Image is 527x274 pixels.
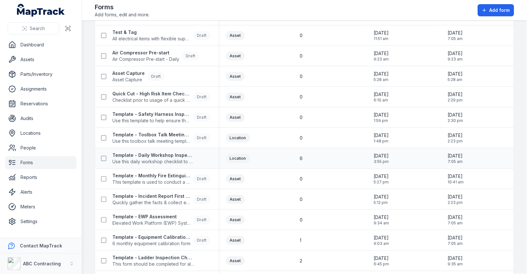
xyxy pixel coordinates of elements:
[374,139,389,144] span: 1:48 pm
[193,174,211,183] div: Draft
[374,71,389,77] span: [DATE]
[448,153,463,164] time: 22/08/2025, 7:05:35 am
[448,77,463,82] span: 5:28 am
[112,158,194,165] span: Use this daily workshop checklist to maintain safety standard in the work zones at site.
[112,214,191,220] strong: Template - EWP Assessment
[226,72,245,81] div: Asset
[112,111,191,117] strong: Template - Safety Harness Inspection
[5,215,77,228] a: Settings
[448,112,463,123] time: 30/05/2025, 2:30:33 pm
[5,83,77,95] a: Assignments
[374,50,389,57] span: [DATE]
[112,214,211,226] a: Template - EWP AssessmentElevated Work Platform (EWP) System AssessmentDraft
[193,236,211,245] div: Draft
[226,256,245,265] div: Asset
[5,97,77,110] a: Reservations
[5,156,77,169] a: Forms
[448,235,463,241] span: [DATE]
[112,173,191,179] strong: Template - Monthly Fire Extinguisher Inspection
[5,141,77,154] a: People
[448,132,463,144] time: 30/05/2025, 2:23:25 pm
[448,173,464,180] span: [DATE]
[300,73,303,80] span: 0
[374,91,389,103] time: 16/06/2025, 6:10:37 am
[112,29,191,36] strong: Test & Tag
[478,4,514,16] button: Add form
[112,138,191,144] span: Use this toolbox talk meeting template to record details from safety meetings and toolbox talks.
[300,196,303,203] span: 0
[5,186,77,198] a: Alerts
[112,193,211,206] a: Template - Incident Report First ResponseQuickly gather the facts & collect evidence about an inc...
[226,31,245,40] div: Asset
[112,111,211,124] a: Template - Safety Harness InspectionUse this template to help ensure that your harness is in good...
[374,30,389,36] span: [DATE]
[448,71,463,77] span: [DATE]
[112,132,191,138] strong: Template - Toolbox Talk Meeting Record
[448,194,463,200] span: [DATE]
[112,29,211,42] a: Test & TagAll electrical items with flexible supply cord and plug top to 240v or 415v volt power ...
[112,132,211,144] a: Template - Toolbox Talk Meeting RecordUse this toolbox talk meeting template to record details fr...
[374,194,389,205] time: 26/05/2025, 5:12:34 pm
[193,133,211,142] div: Draft
[374,159,389,164] span: 3:55 pm
[448,118,463,123] span: 2:30 pm
[374,50,389,62] time: 25/07/2025, 9:23:32 am
[182,52,199,60] div: Draft
[193,195,211,204] div: Draft
[374,77,389,82] span: 5:28 am
[448,91,463,103] time: 18/06/2025, 2:29:44 pm
[5,53,77,66] a: Assets
[374,153,389,164] time: 29/05/2025, 3:55:03 pm
[448,139,463,144] span: 2:23 pm
[448,71,463,82] time: 01/07/2025, 5:28:16 am
[374,173,389,185] time: 26/05/2025, 5:27:29 pm
[17,4,65,17] a: MapTrack
[374,241,389,246] span: 9:03 am
[374,214,389,221] span: [DATE]
[112,152,194,158] strong: Template - Daily Workshop Inspection
[112,199,191,206] span: Quickly gather the facts & collect evidence about an incident, accident or injury.
[112,91,191,97] strong: Quick Cut - High Risk Item Checklist
[374,221,389,226] span: 9:34 am
[112,173,211,185] a: Template - Monthly Fire Extinguisher InspectionThis template is used to conduct a fire extinguish...
[112,91,211,103] a: Quick Cut - High Risk Item ChecklistChecklist prior to usage of a quick cutDraft
[112,240,191,247] span: 6 monthly equipment calibration form
[448,57,463,62] span: 9:23 am
[374,200,389,205] span: 5:12 pm
[112,70,165,83] a: Asset CaptureAsset CaptureDraft
[112,77,145,83] span: Asset Capture
[226,93,245,101] div: Asset
[5,68,77,81] a: Parts/Inventory
[374,255,389,262] span: [DATE]
[95,12,150,18] span: Add forms, edit and more.
[226,113,245,122] div: Asset
[374,262,389,267] span: 6:45 pm
[374,98,389,103] span: 6:10 am
[193,31,211,40] div: Draft
[490,7,510,13] span: Add form
[448,30,463,41] time: 22/08/2025, 7:05:29 am
[112,97,191,103] span: Checklist prior to usage of a quick cut
[226,133,250,142] div: Location
[374,235,389,246] time: 23/05/2025, 9:03:15 am
[300,176,303,182] span: 0
[448,262,463,267] span: 9:35 am
[374,112,389,123] time: 30/05/2025, 1:59:58 pm
[5,127,77,140] a: Locations
[226,174,245,183] div: Asset
[374,118,389,123] span: 1:59 pm
[374,173,389,180] span: [DATE]
[448,91,463,98] span: [DATE]
[95,3,150,12] h2: Forms
[374,180,389,185] span: 5:27 pm
[300,94,303,100] span: 0
[112,70,145,77] strong: Asset Capture
[8,22,59,35] button: Search
[5,171,77,184] a: Reports
[448,194,463,205] time: 30/05/2025, 2:23:51 pm
[374,214,389,226] time: 23/05/2025, 9:34:53 am
[300,135,303,141] span: 0
[30,25,45,32] span: Search
[448,159,463,164] span: 7:05 am
[374,30,389,41] time: 07/08/2025, 11:51:40 am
